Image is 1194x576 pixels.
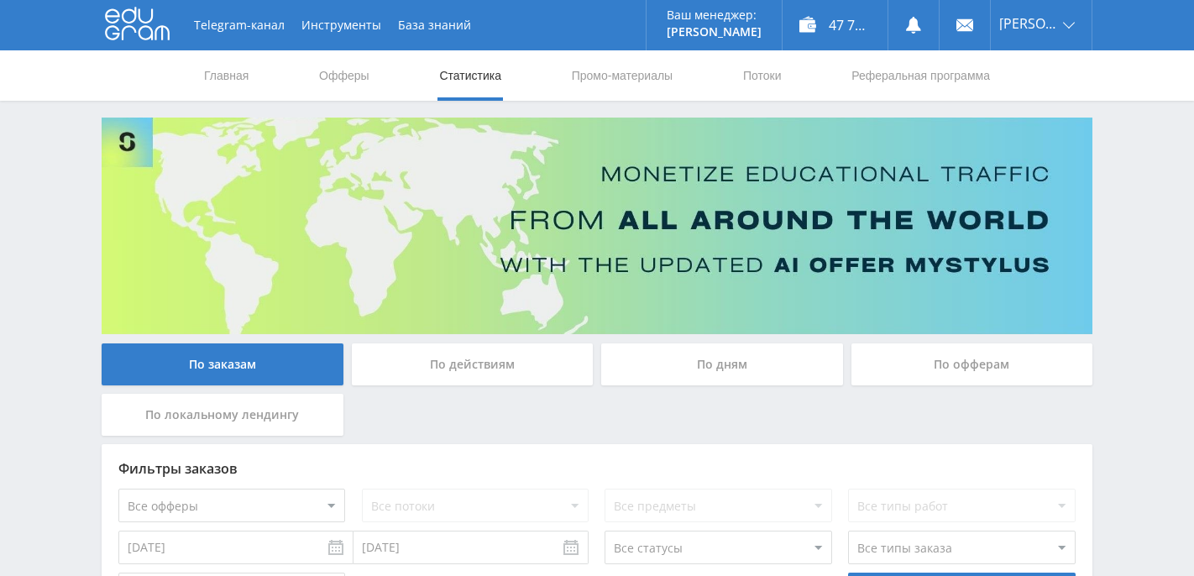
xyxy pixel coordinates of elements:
span: [PERSON_NAME] [999,17,1058,30]
div: По действиям [352,343,594,385]
a: Реферальная программа [850,50,992,101]
div: По локальному лендингу [102,394,343,436]
a: Промо-материалы [570,50,674,101]
p: Ваш менеджер: [667,8,762,22]
a: Офферы [317,50,371,101]
a: Потоки [741,50,783,101]
div: По заказам [102,343,343,385]
img: Banner [102,118,1092,334]
div: По дням [601,343,843,385]
a: Главная [202,50,250,101]
div: По офферам [851,343,1093,385]
div: Фильтры заказов [118,461,1076,476]
p: [PERSON_NAME] [667,25,762,39]
a: Статистика [437,50,503,101]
